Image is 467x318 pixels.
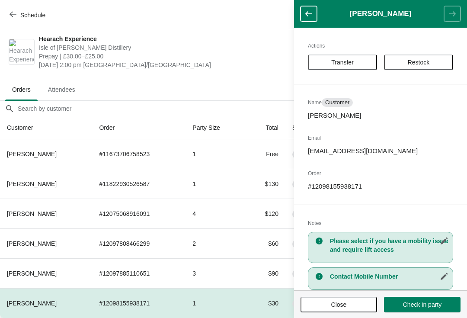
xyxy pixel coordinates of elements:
[39,52,304,61] span: Prepay | £30.00–£25.00
[17,101,467,116] input: Search by customer
[308,134,453,142] h2: Email
[92,288,186,318] td: # 12098155938171
[186,228,246,258] td: 2
[92,116,186,139] th: Order
[92,199,186,228] td: # 12075068916091
[384,297,461,312] button: Check in party
[308,98,453,107] h2: Name
[330,237,448,254] h3: Please select if you have a mobility issue and require lift access
[92,139,186,169] td: # 11673706758523
[92,258,186,288] td: # 12097885110651
[308,111,453,120] p: [PERSON_NAME]
[246,116,285,139] th: Total
[308,42,453,50] h2: Actions
[325,99,349,106] span: Customer
[308,219,453,228] h2: Notes
[186,199,246,228] td: 4
[186,288,246,318] td: 1
[301,297,377,312] button: Close
[246,228,285,258] td: $60
[308,169,453,178] h2: Order
[92,228,186,258] td: # 12097808466299
[331,301,347,308] span: Close
[246,139,285,169] td: Free
[7,151,57,157] span: [PERSON_NAME]
[7,180,57,187] span: [PERSON_NAME]
[246,199,285,228] td: $120
[331,59,354,66] span: Transfer
[246,288,285,318] td: $30
[246,258,285,288] td: $90
[308,147,453,155] p: [EMAIL_ADDRESS][DOMAIN_NAME]
[246,169,285,199] td: $130
[41,82,82,97] span: Attendees
[308,55,377,70] button: Transfer
[285,116,338,139] th: Status
[308,182,453,191] p: # 12098155938171
[7,210,57,217] span: [PERSON_NAME]
[39,61,304,69] span: [DATE] 2:00 pm [GEOGRAPHIC_DATA]/[GEOGRAPHIC_DATA]
[186,258,246,288] td: 3
[20,12,45,19] span: Schedule
[384,55,453,70] button: Restock
[7,270,57,277] span: [PERSON_NAME]
[92,169,186,199] td: # 11822930526587
[9,39,34,64] img: Hearach Experience
[403,301,441,308] span: Check in party
[408,59,430,66] span: Restock
[39,35,304,43] span: Hearach Experience
[330,272,448,281] h3: Contact Mobile Number
[186,116,246,139] th: Party Size
[186,139,246,169] td: 1
[4,7,52,23] button: Schedule
[186,169,246,199] td: 1
[39,43,304,52] span: Isle of [PERSON_NAME] Distillery
[7,300,57,307] span: [PERSON_NAME]
[5,82,38,97] span: Orders
[7,240,57,247] span: [PERSON_NAME]
[317,10,444,18] h1: [PERSON_NAME]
